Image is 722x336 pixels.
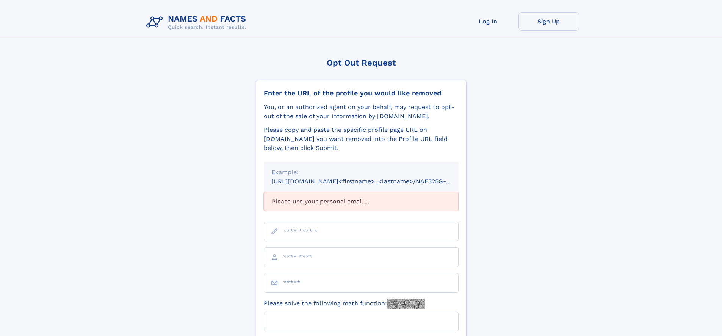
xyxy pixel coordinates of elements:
a: Sign Up [518,12,579,31]
div: Example: [271,168,451,177]
div: Enter the URL of the profile you would like removed [264,89,459,97]
div: You, or an authorized agent on your behalf, may request to opt-out of the sale of your informatio... [264,103,459,121]
a: Log In [458,12,518,31]
div: Please copy and paste the specific profile page URL on [DOMAIN_NAME] you want removed into the Pr... [264,125,459,153]
div: Please use your personal email ... [264,192,459,211]
label: Please solve the following math function: [264,299,425,309]
small: [URL][DOMAIN_NAME]<firstname>_<lastname>/NAF325G-xxxxxxxx [271,178,473,185]
div: Opt Out Request [256,58,467,67]
img: Logo Names and Facts [143,12,252,33]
